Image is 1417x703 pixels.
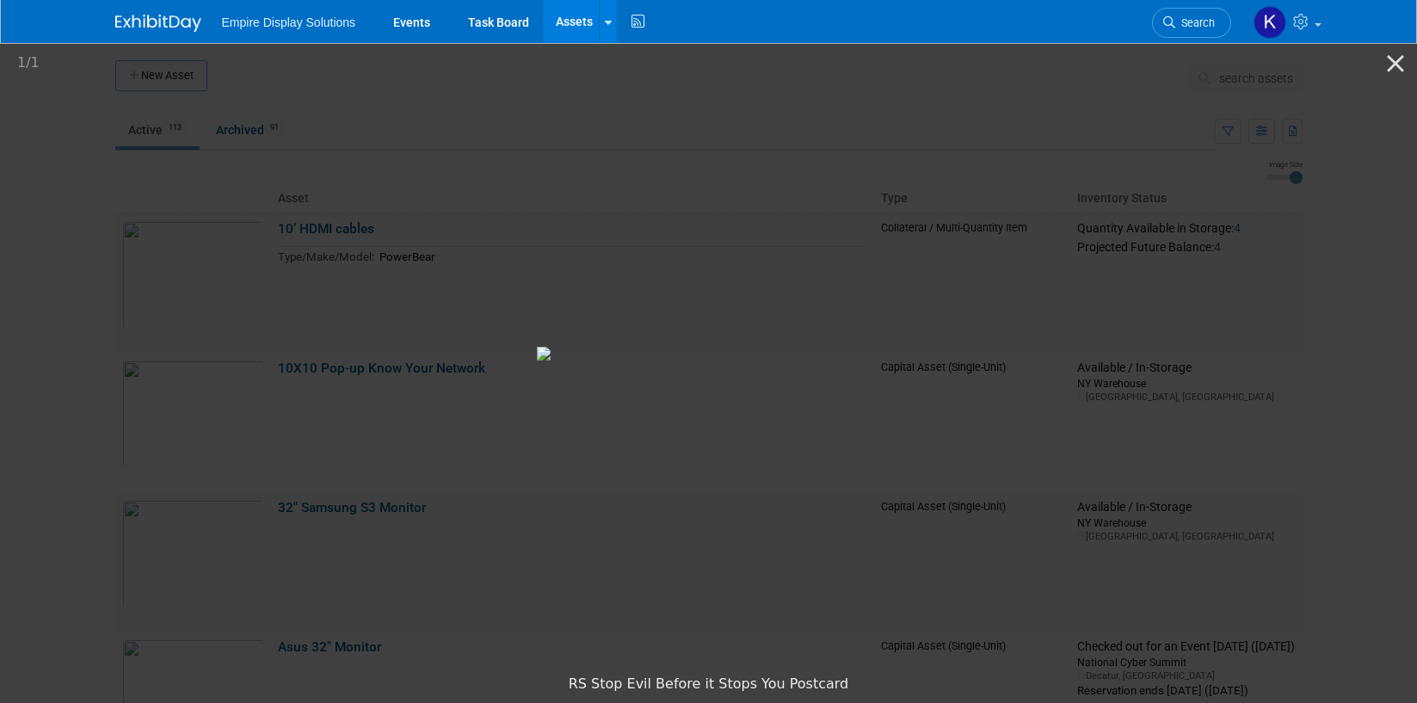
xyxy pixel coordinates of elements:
[31,54,40,71] span: 1
[537,347,881,361] img: RS Stop Evil Before it Stops You Postcard
[1152,8,1231,38] a: Search
[222,15,356,29] span: Empire Display Solutions
[17,54,26,71] span: 1
[1254,6,1286,39] img: Katelyn Hurlock
[1374,43,1417,83] button: Close gallery
[1175,16,1215,29] span: Search
[115,15,201,32] img: ExhibitDay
